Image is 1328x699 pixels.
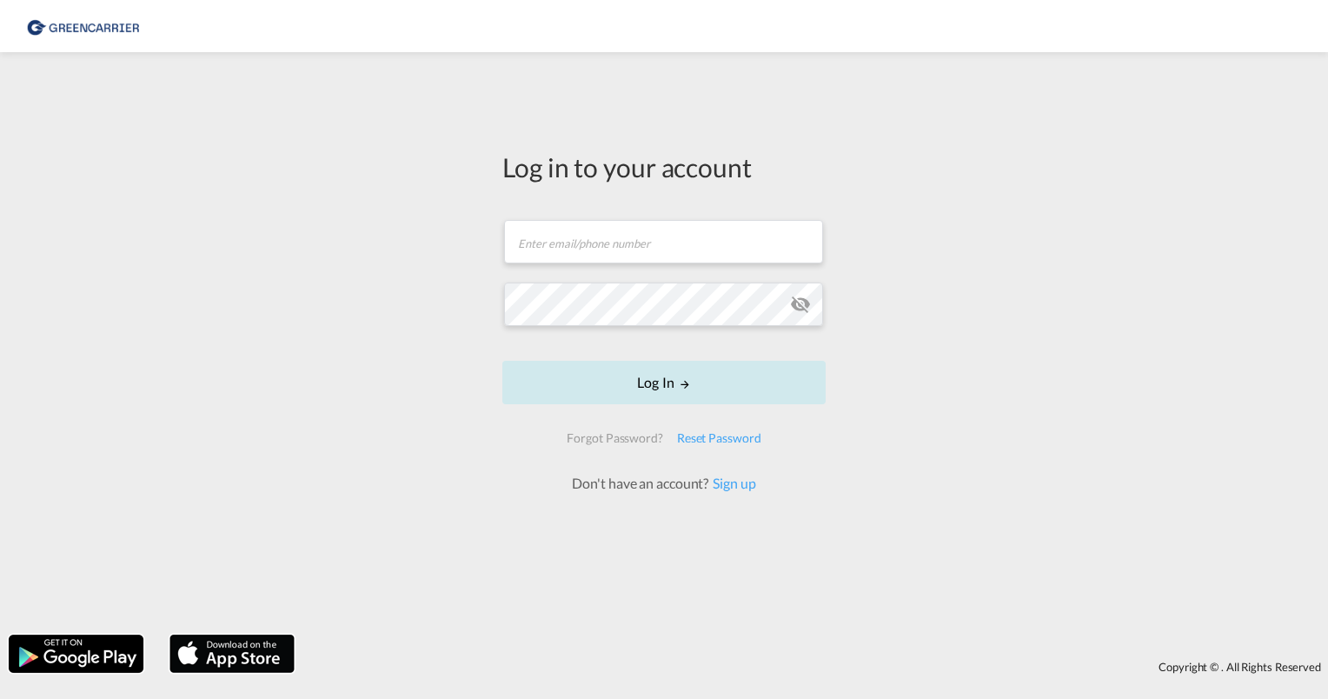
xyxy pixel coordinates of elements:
[504,220,823,263] input: Enter email/phone number
[26,7,143,46] img: 1378a7308afe11ef83610d9e779c6b34.png
[560,423,669,454] div: Forgot Password?
[790,294,811,315] md-icon: icon-eye-off
[670,423,768,454] div: Reset Password
[553,474,774,493] div: Don't have an account?
[708,475,755,491] a: Sign up
[7,633,145,675] img: google.png
[502,149,826,185] div: Log in to your account
[502,361,826,404] button: LOGIN
[168,633,296,675] img: apple.png
[303,652,1328,682] div: Copyright © . All Rights Reserved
